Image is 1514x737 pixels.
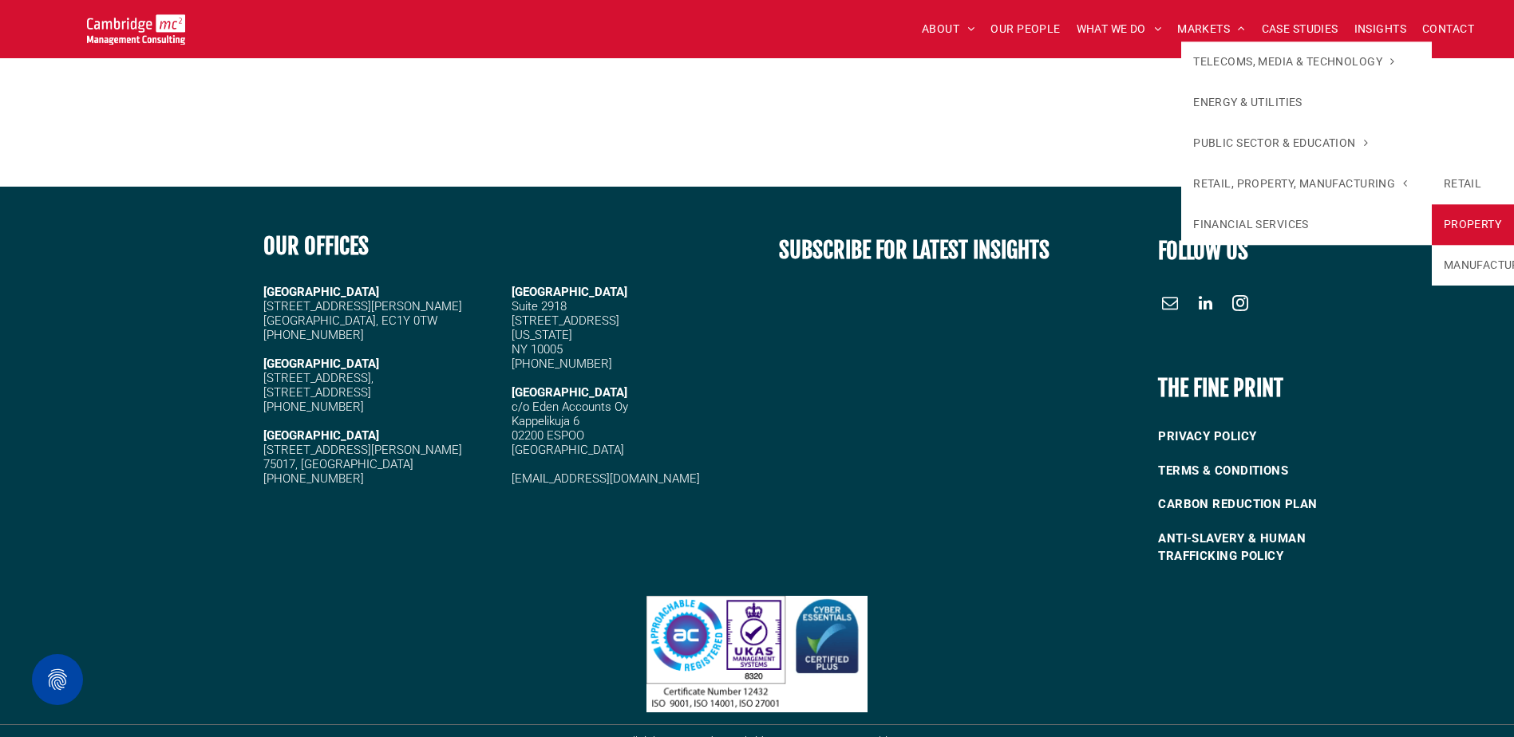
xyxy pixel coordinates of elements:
[263,400,364,414] span: [PHONE_NUMBER]
[1158,420,1375,454] a: PRIVACY POLICY
[263,285,379,299] strong: [GEOGRAPHIC_DATA]
[1181,41,1431,82] a: TELECOMS, MEDIA & TECHNOLOGY
[263,471,364,486] span: [PHONE_NUMBER]
[263,385,371,400] span: [STREET_ADDRESS]
[1193,94,1303,111] span: ENERGY & UTILITIES
[1158,454,1375,488] a: TERMS & CONDITIONS
[512,342,563,357] span: NY 10005
[512,313,619,328] span: [STREET_ADDRESS]
[982,17,1068,41] a: OUR PEOPLE
[1228,291,1252,319] a: instagram
[263,443,462,457] span: [STREET_ADDRESS][PERSON_NAME]
[1181,204,1431,245] a: FINANCIAL SERVICES
[1158,487,1375,522] a: CARBON REDUCTION PLAN
[512,471,700,486] a: [EMAIL_ADDRESS][DOMAIN_NAME]
[1193,216,1309,233] span: FINANCIAL SERVICES
[1181,164,1431,204] a: RETAIL, PROPERTY, MANUFACTURING
[914,17,983,41] a: ABOUT
[512,328,572,342] span: [US_STATE]
[1158,374,1283,402] b: THE FINE PRINT
[512,385,627,400] span: [GEOGRAPHIC_DATA]
[87,17,185,33] a: Your Business Transformed | Cambridge Management Consulting
[263,371,374,385] span: [STREET_ADDRESS],
[1414,17,1482,41] a: CONTACT
[87,14,185,45] img: Go to Homepage
[1069,17,1170,41] a: WHAT WE DO
[263,328,364,342] span: [PHONE_NUMBER]
[1177,17,1245,41] span: MARKETS
[1158,237,1248,265] font: FOLLOW US
[263,428,379,443] strong: [GEOGRAPHIC_DATA]
[1158,291,1182,319] a: email
[1193,53,1394,70] span: TELECOMS, MEDIA & TECHNOLOGY
[1346,17,1414,41] a: INSIGHTS
[1193,175,1407,192] span: RETAIL, PROPERTY, MANUFACTURING
[646,596,868,712] img: Three certification logos: Approachable Registered, UKAS Management Systems with a tick and certi...
[512,285,627,299] span: [GEOGRAPHIC_DATA]
[263,299,462,328] span: [STREET_ADDRESS][PERSON_NAME] [GEOGRAPHIC_DATA], EC1Y 0TW
[1181,123,1431,164] a: PUBLIC SECTOR & EDUCATION
[1254,17,1346,41] a: CASE STUDIES
[512,299,567,313] span: Suite 2918
[512,357,612,371] span: [PHONE_NUMBER]
[263,357,379,371] strong: [GEOGRAPHIC_DATA]
[1193,135,1368,152] span: PUBLIC SECTOR & EDUCATION
[1158,522,1375,573] a: ANTI-SLAVERY & HUMAN TRAFFICKING POLICY
[263,232,369,260] b: OUR OFFICES
[512,400,628,457] span: c/o Eden Accounts Oy Kappelikuja 6 02200 ESPOO [GEOGRAPHIC_DATA]
[1193,291,1217,319] a: linkedin
[1181,82,1431,123] a: ENERGY & UTILITIES
[263,457,413,471] span: 75017, [GEOGRAPHIC_DATA]
[1169,17,1253,41] a: MARKETS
